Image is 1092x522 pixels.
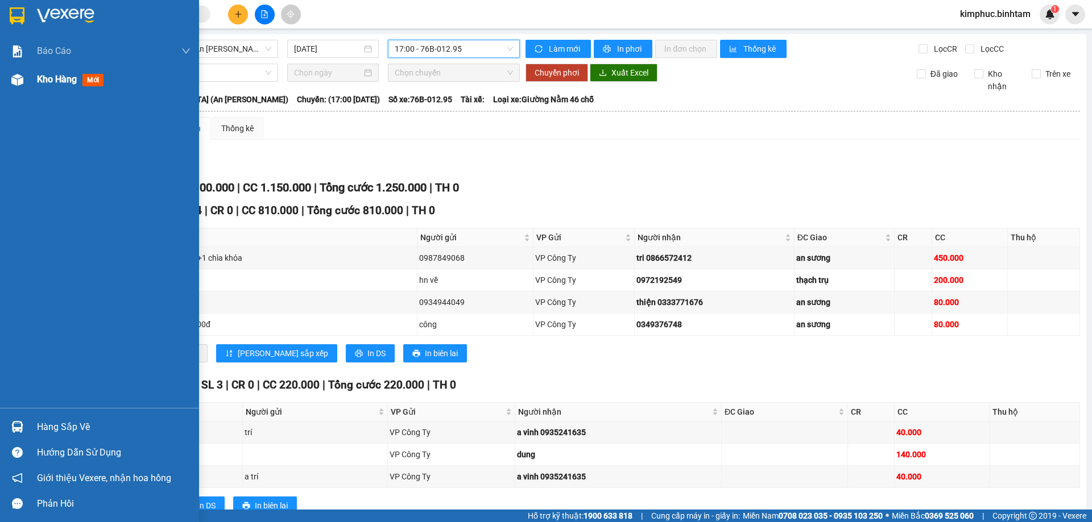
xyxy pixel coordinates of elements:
[181,47,191,56] span: down
[896,470,987,483] div: 40.000
[535,296,633,308] div: VP Công Ty
[403,344,467,362] button: printerIn biên lai
[848,403,895,421] th: CR
[796,252,893,264] div: an sương
[243,181,311,194] span: CC 1.150.000
[617,43,643,55] span: In phơi
[390,470,513,483] div: VP Công Ty
[109,274,415,286] div: 1 bao xanh
[419,296,531,308] div: 0934944049
[1053,5,1057,13] span: 1
[535,274,633,286] div: VP Công Ty
[388,444,515,466] td: VP Công Ty
[419,252,531,264] div: 0987849068
[533,314,635,336] td: VP Công Ty
[355,349,363,358] span: printer
[390,426,513,439] div: VP Công Ty
[242,502,250,511] span: printer
[12,498,23,509] span: message
[535,252,633,264] div: VP Công Ty
[796,318,893,331] div: an sương
[929,43,959,55] span: Lọc CR
[228,5,248,24] button: plus
[388,466,515,488] td: VP Công Ty
[107,228,417,247] th: Tên hàng
[892,510,974,522] span: Miền Bắc
[257,378,260,391] span: |
[37,74,77,85] span: Kho hàng
[743,510,883,522] span: Miền Nam
[263,378,320,391] span: CC 220.000
[231,378,254,391] span: CR 0
[255,499,288,512] span: In biên lai
[743,43,777,55] span: Thống kê
[1029,512,1037,520] span: copyright
[320,181,427,194] span: Tổng cước 1.250.000
[549,43,582,55] span: Làm mới
[255,5,275,24] button: file-add
[594,40,652,58] button: printerIn phơi
[1051,5,1059,13] sup: 1
[37,419,191,436] div: Hàng sắp về
[233,496,297,515] button: printerIn biên lai
[242,204,299,217] span: CC 810.000
[245,470,386,483] div: a trí
[109,252,415,264] div: 1 xe 76ad_05467+bao xe+1 chìa khóa
[896,448,987,461] div: 140.000
[932,228,1008,247] th: CC
[951,7,1040,21] span: kimphuc.binhtam
[983,68,1023,93] span: Kho nhận
[260,10,268,18] span: file-add
[528,510,632,522] span: Hỗ trợ kỹ thuật:
[109,296,415,308] div: 1 thùng giấy
[1065,5,1085,24] button: caret-down
[390,448,513,461] div: VP Công Ty
[976,43,1006,55] span: Lọc CC
[720,40,787,58] button: bar-chartThống kê
[779,511,883,520] strong: 0708 023 035 - 0935 103 250
[419,318,531,331] div: công
[533,291,635,314] td: VP Công Ty
[328,378,424,391] span: Tổng cước 220.000
[603,45,613,54] span: printer
[201,378,223,391] span: SL 3
[636,252,792,264] div: tri 0866572412
[982,510,984,522] span: |
[37,495,191,512] div: Phản hồi
[37,471,171,485] span: Giới thiệu Vexere, nhận hoa hồng
[934,252,1006,264] div: 450.000
[226,378,229,391] span: |
[526,64,588,82] button: Chuyển phơi
[388,421,515,444] td: VP Công Ty
[636,318,792,331] div: 0349376748
[346,344,395,362] button: printerIn DS
[461,93,485,106] span: Tài xế:
[234,10,242,18] span: plus
[796,274,893,286] div: thạch trụ
[412,204,435,217] span: TH 0
[294,66,362,79] input: Chọn ngày
[37,44,71,58] span: Báo cáo
[796,296,893,308] div: an sương
[636,296,792,308] div: thiện 0333771676
[420,231,522,244] span: Người gửi
[934,296,1006,308] div: 80.000
[307,204,403,217] span: Tổng cước 810.000
[412,349,420,358] span: printer
[11,421,23,433] img: warehouse-icon
[641,510,643,522] span: |
[599,69,607,78] span: download
[1070,9,1081,19] span: caret-down
[11,45,23,57] img: solution-icon
[205,204,208,217] span: |
[797,231,883,244] span: ĐC Giao
[367,347,386,360] span: In DS
[238,347,328,360] span: [PERSON_NAME] sắp xếp
[926,68,962,80] span: Đã giao
[197,499,216,512] span: In DS
[12,447,23,458] span: question-circle
[590,64,657,82] button: downloadXuất Excel
[419,274,531,286] div: hn về
[314,181,317,194] span: |
[611,66,648,79] span: Xuất Excel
